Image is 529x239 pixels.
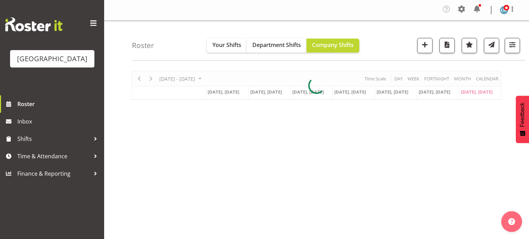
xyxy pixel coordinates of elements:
img: help-xxl-2.png [508,218,515,225]
button: Company Shifts [307,39,359,53]
button: Your Shifts [207,39,247,53]
button: Send a list of all shifts for the selected filtered period to all rostered employees. [484,38,499,53]
span: Your Shifts [212,41,241,49]
h4: Roster [132,41,154,49]
img: Rosterit website logo [5,17,62,31]
span: Department Shifts [252,41,301,49]
span: Company Shifts [312,41,354,49]
span: Feedback [519,103,526,127]
button: Highlight an important date within the roster. [462,38,477,53]
span: Inbox [17,116,101,127]
span: Finance & Reporting [17,168,90,179]
button: Department Shifts [247,39,307,53]
span: Time & Attendance [17,151,90,161]
button: Download a PDF of the roster according to the set date range. [439,38,455,53]
span: Shifts [17,134,90,144]
span: Roster [17,99,101,109]
button: Feedback - Show survey [516,96,529,143]
button: Add a new shift [417,38,433,53]
img: lesley-mckenzie127.jpg [500,6,508,14]
button: Filter Shifts [505,38,520,53]
div: [GEOGRAPHIC_DATA] [17,54,87,64]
